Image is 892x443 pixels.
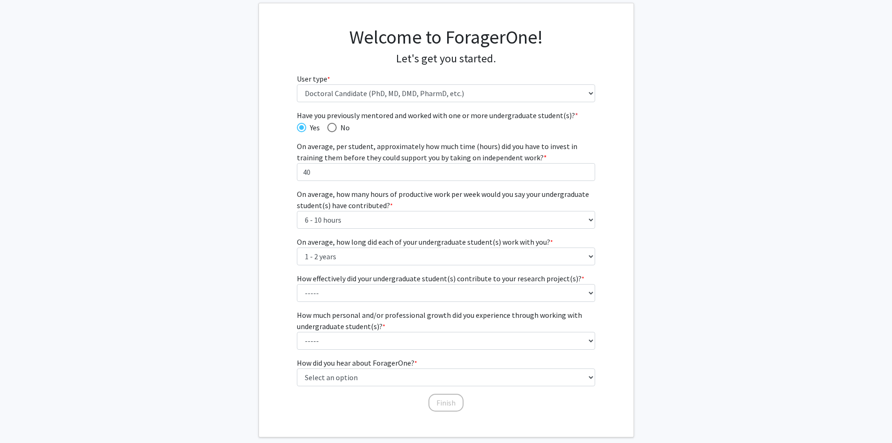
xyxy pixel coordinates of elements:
[297,357,417,368] label: How did you hear about ForagerOne?
[297,73,330,84] label: User type
[428,394,464,412] button: Finish
[7,401,40,436] iframe: Chat
[297,121,595,133] mat-radio-group: Have you previously mentored and worked with one or more undergraduate student(s)?
[297,52,595,66] h4: Let's get you started.
[297,309,595,332] label: How much personal and/or professional growth did you experience through working with undergraduat...
[297,26,595,48] h1: Welcome to ForagerOne!
[297,188,595,211] label: On average, how many hours of productive work per week would you say your undergraduate student(s...
[337,122,350,133] span: No
[297,273,584,284] label: How effectively did your undergraduate student(s) contribute to your research project(s)?
[297,110,595,121] span: Have you previously mentored and worked with one or more undergraduate student(s)?
[306,122,320,133] span: Yes
[297,236,553,248] label: On average, how long did each of your undergraduate student(s) work with you?
[297,142,577,162] span: On average, per student, approximately how much time (hours) did you have to invest in training t...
